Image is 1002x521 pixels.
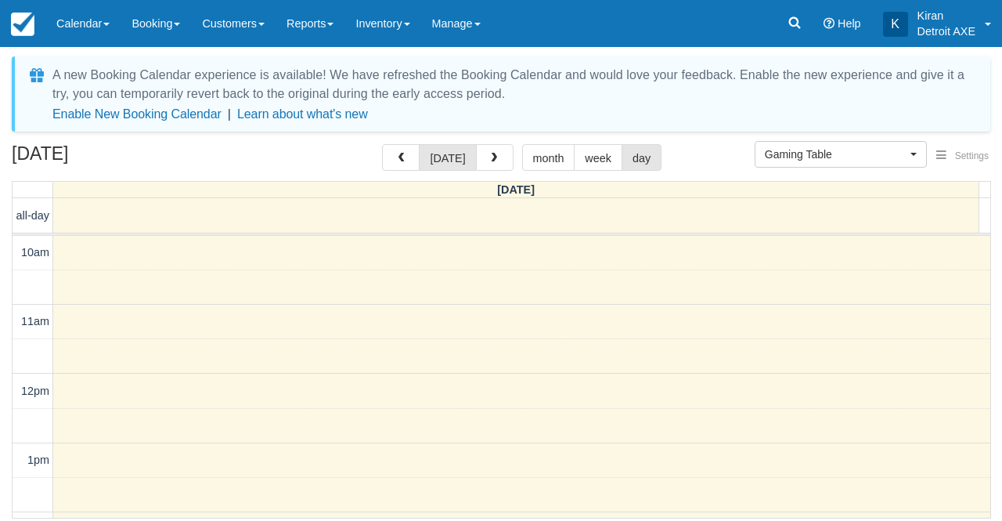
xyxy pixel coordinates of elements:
[765,147,906,162] span: Gaming Table
[52,107,222,122] button: Enable New Booking Calendar
[838,17,861,30] span: Help
[228,107,231,121] span: |
[419,144,476,171] button: [DATE]
[522,144,575,171] button: month
[574,144,622,171] button: week
[21,385,49,397] span: 12pm
[237,107,368,121] a: Learn about what's new
[927,145,998,168] button: Settings
[12,144,210,173] h2: [DATE]
[917,8,975,24] p: Kiran
[27,454,49,466] span: 1pm
[497,183,535,196] span: [DATE]
[21,315,49,327] span: 11am
[11,13,34,36] img: checkfront-main-nav-mini-logo.png
[883,12,908,37] div: K
[21,246,49,259] span: 10am
[755,141,927,168] button: Gaming Table
[622,144,661,171] button: day
[16,209,49,222] span: all-day
[955,150,989,161] span: Settings
[824,18,834,29] i: Help
[917,24,975,39] p: Detroit AXE
[52,66,971,103] div: A new Booking Calendar experience is available! We have refreshed the Booking Calendar and would ...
